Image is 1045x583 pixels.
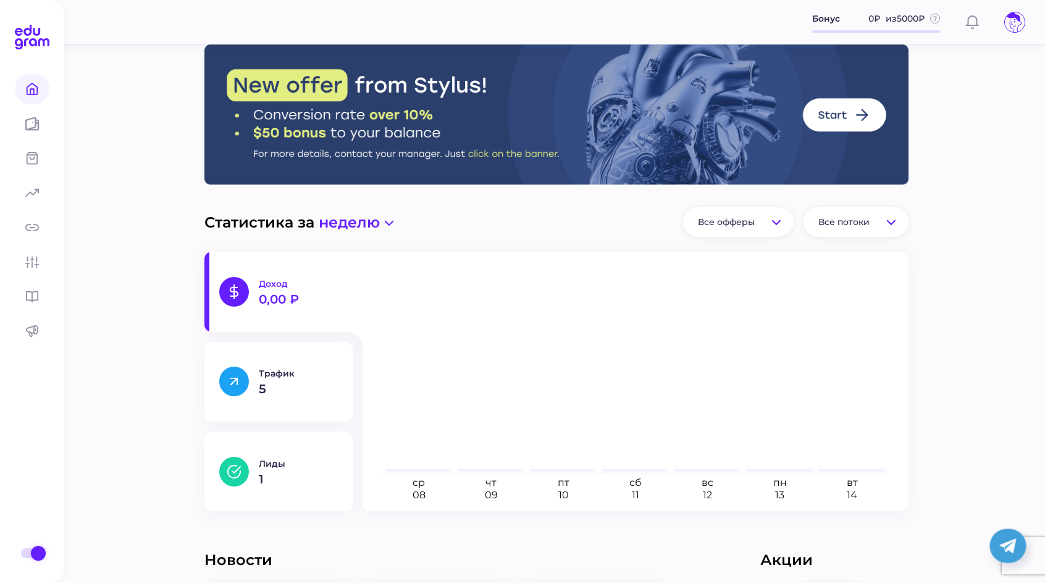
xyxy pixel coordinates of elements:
[812,12,840,25] span: Бонус
[259,293,338,305] p: 0,00 ₽
[259,278,338,289] p: Доход
[632,489,639,501] text: 11
[558,477,569,488] text: пт
[259,473,338,485] p: 1
[558,489,569,501] text: 10
[847,489,857,501] text: 14
[629,477,642,488] text: сб
[259,383,338,395] p: 5
[413,477,425,488] text: ср
[698,216,755,228] span: Все офферы
[204,342,353,422] button: Трафик5
[259,458,338,469] p: Лиды
[413,489,426,501] text: 08
[847,477,858,488] text: вт
[485,477,497,488] text: чт
[259,368,338,379] p: Трафик
[760,551,909,569] div: Акции
[204,551,760,569] div: Новости
[204,45,909,185] img: Stylus Banner
[773,477,787,488] text: пн
[818,216,870,228] span: Все потоки
[204,207,909,237] div: Статистика за
[204,432,353,511] button: Лиды1
[485,489,498,501] text: 09
[319,213,380,231] span: неделю
[868,12,925,25] span: 0 ₽ из 5000 ₽
[775,489,784,501] text: 13
[204,252,353,331] button: Доход0,00 ₽
[702,477,713,488] text: вс
[703,489,712,501] text: 12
